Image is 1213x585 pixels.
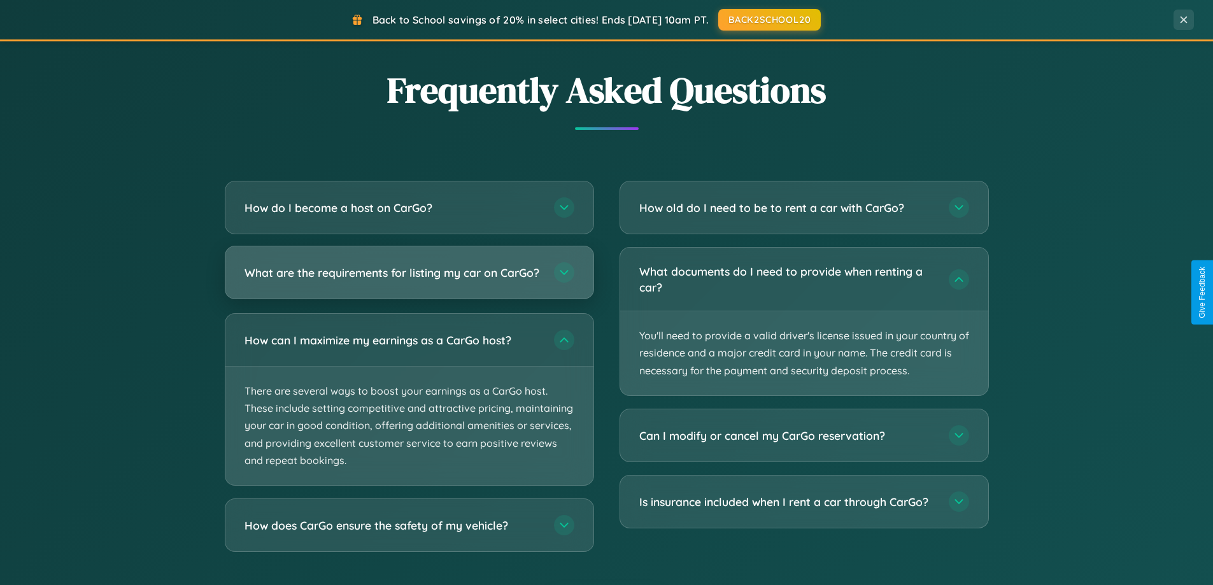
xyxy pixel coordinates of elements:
[639,428,936,444] h3: Can I modify or cancel my CarGo reservation?
[639,264,936,295] h3: What documents do I need to provide when renting a car?
[245,332,541,348] h3: How can I maximize my earnings as a CarGo host?
[225,66,989,115] h2: Frequently Asked Questions
[245,265,541,281] h3: What are the requirements for listing my car on CarGo?
[372,13,709,26] span: Back to School savings of 20% in select cities! Ends [DATE] 10am PT.
[245,518,541,533] h3: How does CarGo ensure the safety of my vehicle?
[639,200,936,216] h3: How old do I need to be to rent a car with CarGo?
[620,311,988,395] p: You'll need to provide a valid driver's license issued in your country of residence and a major c...
[225,367,593,485] p: There are several ways to boost your earnings as a CarGo host. These include setting competitive ...
[639,494,936,510] h3: Is insurance included when I rent a car through CarGo?
[245,200,541,216] h3: How do I become a host on CarGo?
[718,9,821,31] button: BACK2SCHOOL20
[1198,267,1207,318] div: Give Feedback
